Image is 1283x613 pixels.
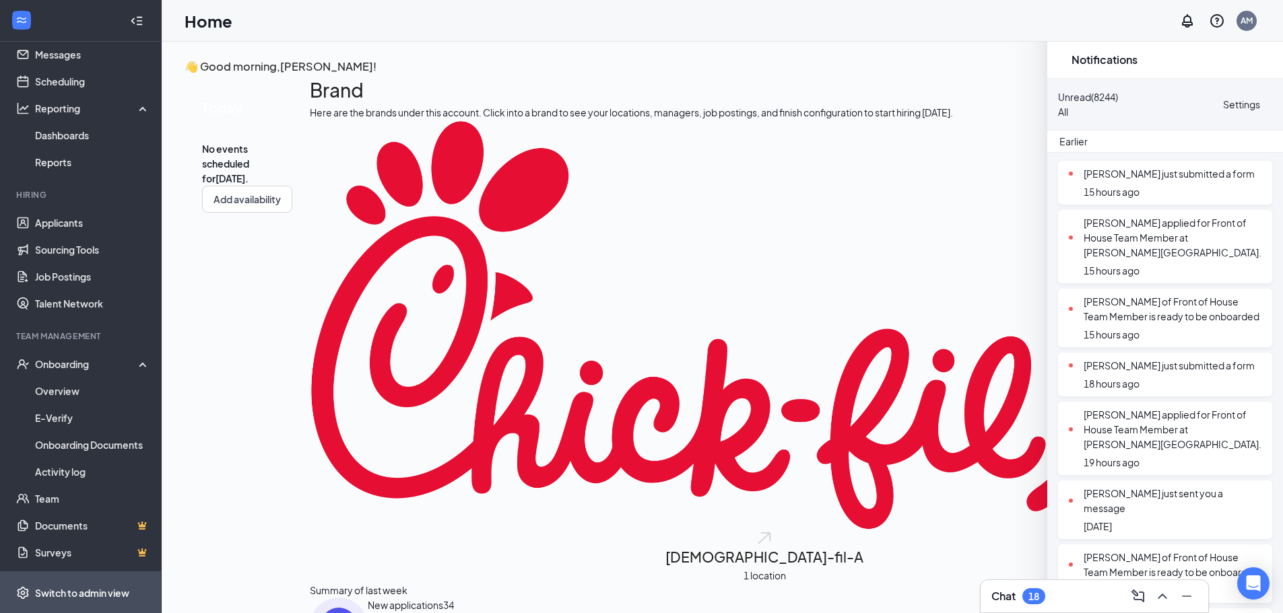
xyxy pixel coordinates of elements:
a: Overview [35,377,150,404]
div: [PERSON_NAME] just sent you a message [1069,486,1261,515]
svg: UserCheck [16,357,30,371]
svg: Analysis [16,102,30,115]
div: 15 hours ago [1084,263,1140,278]
h3: Notifications [1072,52,1267,67]
a: Job Postings [35,263,150,290]
div: Here are the brands under this account. Click into a brand to see your locations, managers, job p... [310,105,1219,120]
a: Onboarding Documents [35,431,150,458]
svg: Minimize [1179,588,1195,604]
a: Activity log [35,458,150,485]
div: Open Intercom Messenger [1237,567,1270,600]
div: [PERSON_NAME] applied for Front of House Team Member at [PERSON_NAME][GEOGRAPHIC_DATA]. [1069,215,1261,260]
div: Settings [1223,97,1260,112]
a: Dashboards [35,122,150,149]
div: Earlier [1059,134,1088,149]
div: [PERSON_NAME] just submitted a form [1069,358,1255,373]
div: [DATE] [1084,519,1112,534]
h3: Chat [991,589,1016,604]
svg: Notifications [1179,13,1195,29]
div: [PERSON_NAME] just submitted a form [1069,166,1255,181]
div: Unread (8244) [1058,89,1118,104]
svg: ChevronUp [1154,588,1171,604]
span: 1 location [744,568,786,583]
h1: Home [185,9,232,32]
a: Reports [35,149,150,176]
svg: Settings [16,586,30,600]
img: open.6027fd2a22e1237b5b06.svg [756,530,773,546]
a: Sourcing Tools [35,236,150,263]
div: All [1058,104,1118,119]
a: SurveysCrown [35,539,150,566]
div: Switch to admin view [35,586,129,600]
svg: Collapse [130,14,143,28]
a: Scheduling [35,68,150,95]
a: E-Verify [35,404,150,431]
span: Summary of last week [310,583,407,598]
button: ComposeMessage [1127,585,1149,607]
a: Messages [35,41,150,68]
a: Talent Network [35,290,150,317]
span: No events scheduled for [DATE] . [202,141,292,186]
span: Today [202,97,292,118]
button: Minimize [1176,585,1197,607]
a: DocumentsCrown [35,512,150,539]
div: Onboarding [35,357,139,371]
button: ChevronUp [1152,585,1173,607]
a: Applicants [35,209,150,236]
div: 15 hours ago [1084,327,1140,342]
div: 19 hours ago [1084,455,1140,470]
div: Hiring [16,189,147,201]
div: 15 hours ago [1084,184,1140,199]
img: Chick-fil-A [310,120,1219,530]
a: Team [35,485,150,512]
svg: QuestionInfo [1209,13,1225,29]
h3: 👋 Good morning, [PERSON_NAME] ! [185,58,1219,75]
svg: ComposeMessage [1130,588,1146,604]
h1: Brand [310,75,1219,105]
button: Add availability [202,186,292,213]
div: Reporting [35,102,151,115]
div: [PERSON_NAME] applied for Front of House Team Member at [PERSON_NAME][GEOGRAPHIC_DATA]. [1069,407,1261,452]
h2: [DEMOGRAPHIC_DATA]-fil-A [665,546,863,568]
div: [PERSON_NAME] of Front of House Team Member is ready to be onboarded [1069,550,1261,579]
div: AM [1241,15,1253,26]
div: 18 hours ago [1084,376,1140,391]
div: [PERSON_NAME] of Front of House Team Member is ready to be onboarded [1069,294,1261,324]
svg: WorkstreamLogo [15,13,28,27]
div: Team Management [16,330,147,342]
div: 18 [1028,591,1039,602]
